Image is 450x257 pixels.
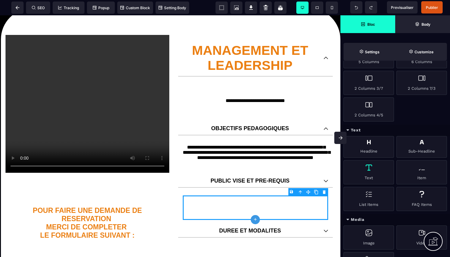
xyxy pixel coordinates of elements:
[387,1,418,13] span: Preview
[183,162,317,169] p: PUBLIC VISE ET PRE-REQUIS
[120,6,150,10] span: Custom Block
[343,71,394,95] div: 2 Columns 3/7
[343,136,394,158] div: Headline
[367,22,375,27] strong: Bloc
[343,187,394,211] div: List Items
[395,43,447,61] span: Open Style Manager
[365,50,380,54] strong: Settings
[343,225,394,250] div: Image
[340,214,450,225] div: Media
[32,6,45,10] span: SEO
[426,5,438,10] span: Publier
[396,160,447,184] div: Item
[33,191,144,224] b: POUR FAIRE UNE DEMANDE DE RESERVATION MERCI DE COMPLETER LE FORMULAIRE SUIVANT :
[340,125,450,136] div: Text
[93,6,109,10] span: Popup
[183,28,317,58] p: MANAGEMENT ET LEADERSHIP
[414,50,433,54] strong: Customize
[230,2,242,14] span: Screenshot
[340,15,395,33] span: Open Blocks
[159,6,186,10] span: Setting Body
[343,43,395,61] span: Settings
[183,212,317,219] p: DUREE ET MODALITES
[396,187,447,211] div: FAQ Items
[396,71,447,95] div: 2 Columns 7/3
[395,15,450,33] span: Open Layer Manager
[396,225,447,250] div: Video
[343,160,394,184] div: Text
[216,2,228,14] span: View components
[422,22,430,27] strong: Body
[183,110,317,116] p: OBJECTIFS PEDAGOGIQUES
[391,5,414,10] span: Previsualiser
[343,97,394,122] div: 2 Columns 4/5
[396,136,447,158] div: Sub-Headline
[58,6,79,10] span: Tracking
